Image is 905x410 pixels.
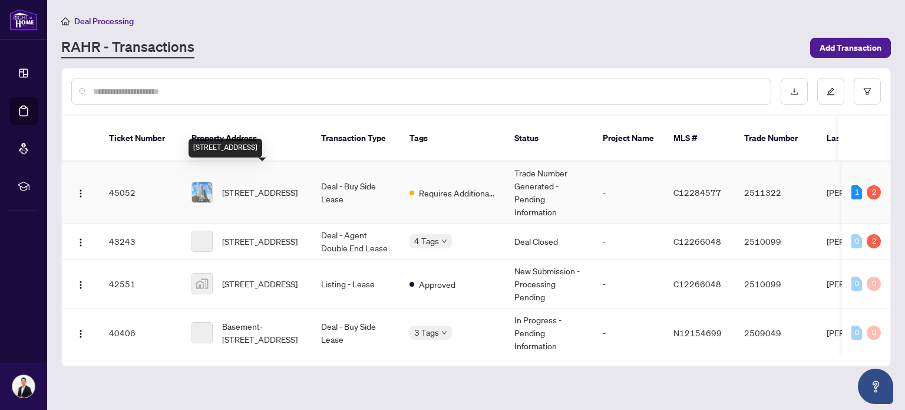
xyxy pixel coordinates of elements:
[189,139,262,158] div: [STREET_ADDRESS]
[419,186,496,199] span: Requires Additional Docs
[222,320,302,346] span: Basement-[STREET_ADDRESS]
[851,326,862,340] div: 0
[312,162,400,224] td: Deal - Buy Side Lease
[419,278,455,291] span: Approved
[673,187,721,198] span: C12284577
[810,38,891,58] button: Add Transaction
[312,309,400,357] td: Deal - Buy Side Lease
[100,116,182,162] th: Ticket Number
[854,78,881,105] button: filter
[863,87,871,96] span: filter
[817,78,844,105] button: edit
[867,326,881,340] div: 0
[192,274,212,294] img: thumbnail-img
[735,162,817,224] td: 2511322
[100,260,182,309] td: 42551
[182,116,312,162] th: Property Address
[867,277,881,291] div: 0
[76,189,85,198] img: Logo
[9,9,38,31] img: logo
[593,309,664,357] td: -
[820,38,881,57] span: Add Transaction
[505,260,593,309] td: New Submission - Processing Pending
[827,87,835,96] span: edit
[222,277,298,290] span: [STREET_ADDRESS]
[192,182,212,202] img: thumbnail-img
[400,116,505,162] th: Tags
[735,224,817,260] td: 2510099
[71,232,90,251] button: Logo
[673,327,722,338] span: N12154699
[735,309,817,357] td: 2509049
[71,183,90,202] button: Logo
[222,186,298,199] span: [STREET_ADDRESS]
[593,162,664,224] td: -
[593,116,664,162] th: Project Name
[735,260,817,309] td: 2510099
[12,375,35,398] img: Profile Icon
[867,185,881,199] div: 2
[74,16,134,27] span: Deal Processing
[867,234,881,248] div: 2
[100,162,182,224] td: 45052
[61,37,194,58] a: RAHR - Transactions
[790,87,798,96] span: download
[735,116,817,162] th: Trade Number
[851,185,862,199] div: 1
[441,330,447,336] span: down
[414,234,439,248] span: 4 Tags
[664,116,735,162] th: MLS #
[673,278,721,289] span: C12266048
[505,116,593,162] th: Status
[71,274,90,293] button: Logo
[851,234,862,248] div: 0
[441,238,447,244] span: down
[100,309,182,357] td: 40406
[505,162,593,224] td: Trade Number Generated - Pending Information
[673,236,721,247] span: C12266048
[414,326,439,339] span: 3 Tags
[858,369,893,404] button: Open asap
[505,309,593,357] td: In Progress - Pending Information
[100,224,182,260] td: 43243
[312,224,400,260] td: Deal - Agent Double End Lease
[71,323,90,342] button: Logo
[222,235,298,248] span: [STREET_ADDRESS]
[76,238,85,247] img: Logo
[781,78,808,105] button: download
[76,280,85,290] img: Logo
[312,260,400,309] td: Listing - Lease
[505,224,593,260] td: Deal Closed
[593,260,664,309] td: -
[76,329,85,339] img: Logo
[312,116,400,162] th: Transaction Type
[851,277,862,291] div: 0
[593,224,664,260] td: -
[61,17,70,25] span: home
